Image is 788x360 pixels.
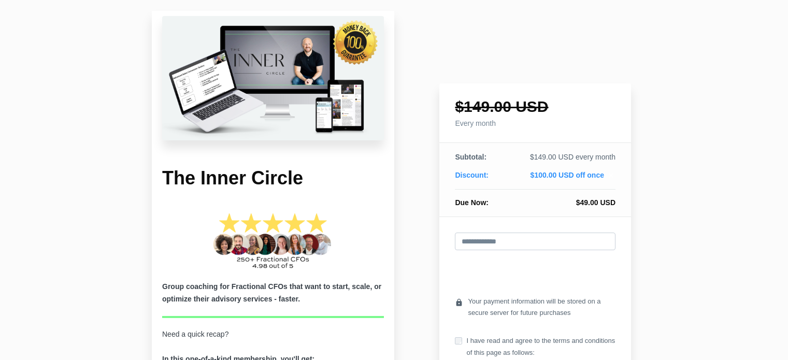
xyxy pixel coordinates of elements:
span: $100.00 USD off once [531,171,604,179]
th: Due Now: [455,190,500,208]
span: $49.00 USD [576,198,615,207]
i: close [607,171,615,180]
h1: $149.00 USD [455,99,615,114]
th: Discount: [455,170,500,190]
label: I have read and agree to the terms and conditions of this page as follows: [455,335,615,358]
img: 316dde-5878-b8a3-b08e-66eed48a68_Untitled_design-12.png [162,16,384,140]
iframe: Secure payment input frame [453,258,618,287]
h4: Every month [455,120,615,127]
input: I have read and agree to the terms and conditions of this page as follows: [455,337,462,344]
a: close [604,171,615,182]
i: lock [455,296,463,310]
span: Your payment information will be stored on a secure server for future purchases [468,296,615,319]
span: Subtotal: [455,153,486,161]
h1: The Inner Circle [162,166,384,191]
td: $149.00 USD every month [500,152,615,170]
img: 255aca1-b627-60d4-603f-455d825e316_275_CFO_Academy_Graduates-2.png [209,211,336,270]
b: Group coaching for Fractional CFOs that want to start, scale, or optimize their advisory services... [162,282,381,303]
